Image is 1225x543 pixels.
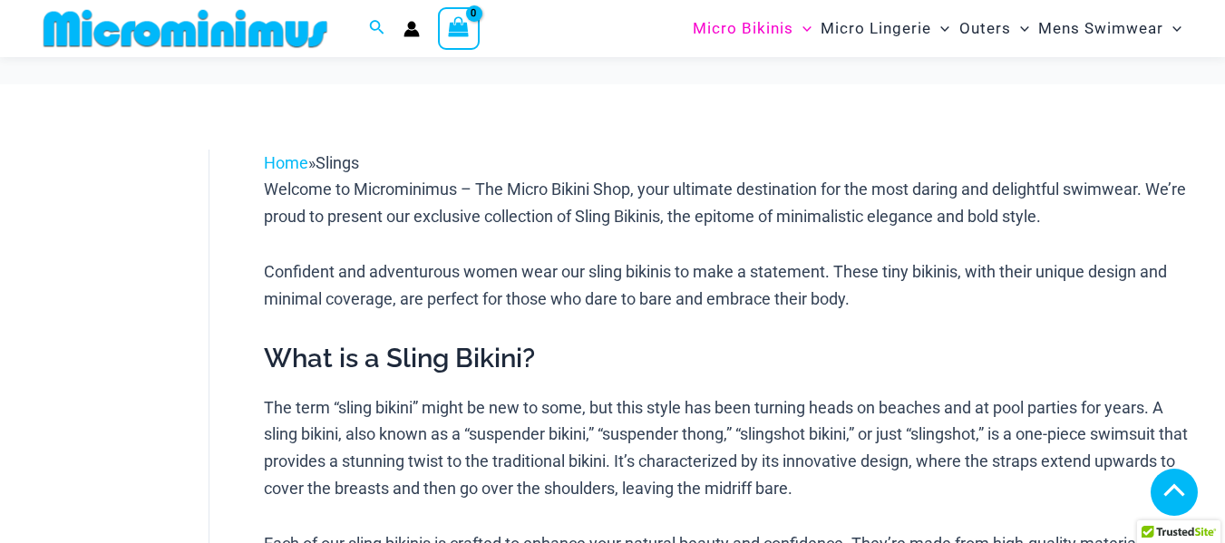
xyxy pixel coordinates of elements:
[264,176,1188,229] p: Welcome to Microminimus – The Micro Bikini Shop, your ultimate destination for the most daring an...
[955,5,1034,52] a: OutersMenu ToggleMenu Toggle
[959,5,1011,52] span: Outers
[45,135,209,498] iframe: TrustedSite Certified
[1011,5,1029,52] span: Menu Toggle
[816,5,954,52] a: Micro LingerieMenu ToggleMenu Toggle
[264,394,1188,502] p: The term “sling bikini” might be new to some, but this style has been turning heads on beaches an...
[693,5,793,52] span: Micro Bikinis
[264,258,1188,312] p: Confident and adventurous women wear our sling bikinis to make a statement. These tiny bikinis, w...
[264,153,308,172] a: Home
[369,17,385,40] a: Search icon link
[316,153,359,172] span: Slings
[264,153,359,172] span: »
[1163,5,1181,52] span: Menu Toggle
[685,3,1189,54] nav: Site Navigation
[1034,5,1186,52] a: Mens SwimwearMenu ToggleMenu Toggle
[931,5,949,52] span: Menu Toggle
[438,7,480,49] a: View Shopping Cart, empty
[1038,5,1163,52] span: Mens Swimwear
[403,21,420,37] a: Account icon link
[36,8,335,49] img: MM SHOP LOGO FLAT
[688,5,816,52] a: Micro BikinisMenu ToggleMenu Toggle
[793,5,812,52] span: Menu Toggle
[264,341,1188,375] h2: What is a Sling Bikini?
[821,5,931,52] span: Micro Lingerie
